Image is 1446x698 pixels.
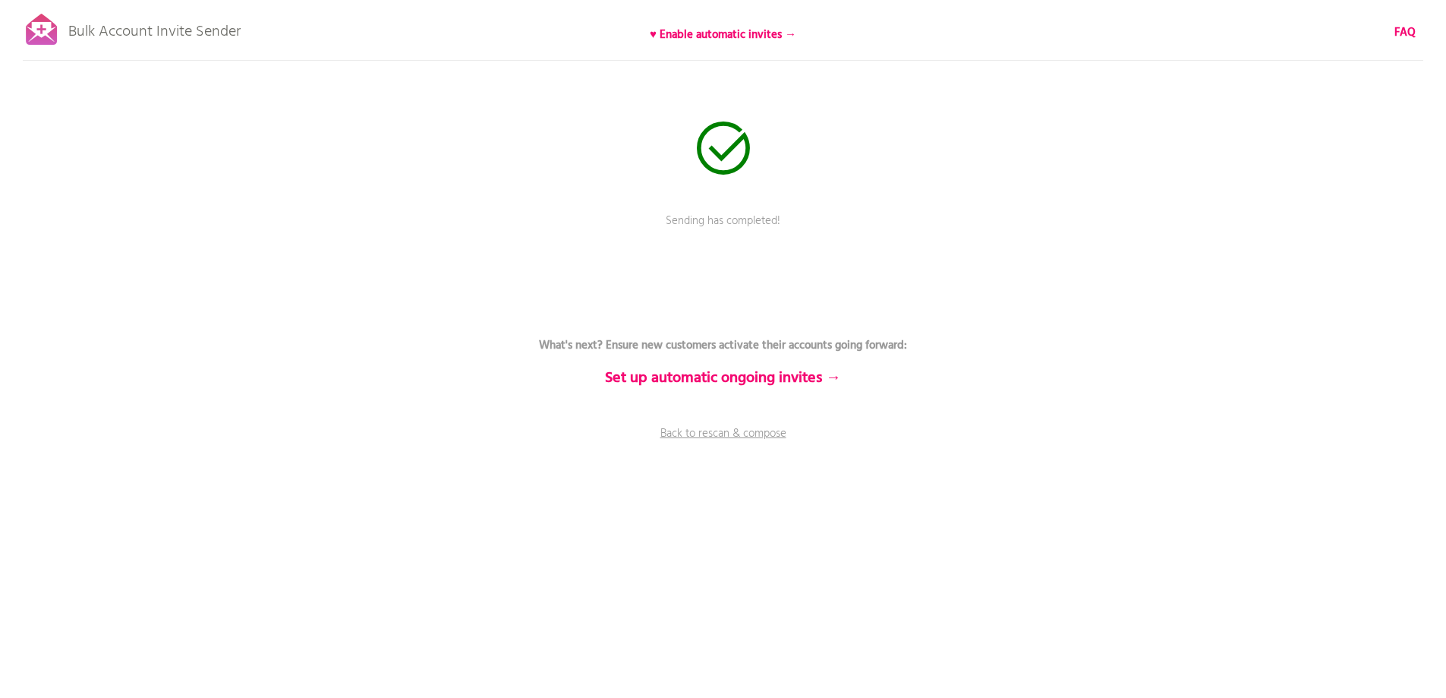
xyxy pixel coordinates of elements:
[496,213,951,251] p: Sending has completed!
[539,336,907,355] b: What's next? Ensure new customers activate their accounts going forward:
[650,26,796,44] b: ♥ Enable automatic invites →
[68,9,241,47] p: Bulk Account Invite Sender
[496,425,951,463] a: Back to rescan & compose
[605,366,841,390] b: Set up automatic ongoing invites →
[1394,24,1416,42] b: FAQ
[1394,24,1416,41] a: FAQ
